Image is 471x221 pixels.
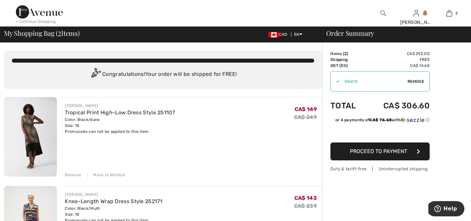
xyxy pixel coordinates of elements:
div: Promocode can not be applied to this item [65,129,175,135]
a: Knee-Length Wrap Dress Style 252171 [65,198,162,204]
td: GST (5%) [330,63,366,69]
div: or 4 payments of with [335,117,430,123]
div: [PERSON_NAME] [400,19,433,26]
img: My Info [413,9,419,17]
span: CAD [269,32,290,37]
img: My Bag [447,9,452,17]
span: Proceed to Payment [350,148,407,154]
span: CA$ 143 [294,195,317,201]
div: [PERSON_NAME] [65,103,175,109]
td: Total [330,94,366,117]
a: Sign In [413,10,419,16]
div: ✔ [331,79,339,84]
span: 2 [344,51,347,56]
div: or 4 payments ofCA$ 76.65withSezzle Click to learn more about Sezzle [330,117,430,125]
button: Proceed to Payment [330,142,430,160]
img: Tropical Print High-Low Dress Style 251107 [4,97,57,177]
span: EN [294,32,302,37]
div: Color: Black/Multi Size: 10 [65,205,162,217]
div: < Continue Shopping [16,19,56,25]
td: CA$ 14.60 [366,63,430,69]
div: Congratulations! Your order will be shipped for FREE! [12,68,314,81]
span: 2 [58,28,61,37]
td: Free [366,57,430,63]
span: CA$ 76.65 [369,118,392,122]
a: Tropical Print High-Low Dress Style 251107 [65,109,175,116]
img: 1ère Avenue [16,5,63,19]
span: Remove [407,79,424,84]
div: Duty & tariff-free | Uninterrupted shipping [330,166,430,172]
img: Sezzle [401,117,424,123]
img: Canadian Dollar [269,32,279,37]
a: 2 [433,9,465,17]
div: [PERSON_NAME] [65,192,162,197]
s: CA$ 239 [294,203,317,209]
input: Promo code [339,72,407,91]
td: CA$ 306.60 [366,94,430,117]
s: CA$ 249 [294,114,317,120]
td: Items ( ) [330,51,366,57]
div: Color: Black/dune Size: 10 [65,117,175,129]
div: Remove [65,172,81,178]
span: My Shopping Bag ( Items) [4,30,80,36]
td: Shipping [330,57,366,63]
span: CA$ 149 [295,106,317,112]
iframe: Opens a widget where you can find more information [428,201,464,218]
img: Congratulation2.svg [89,68,102,81]
span: 2 [455,10,458,16]
div: Order Summary [318,30,467,36]
img: search the website [380,9,386,17]
div: Move to Wishlist [87,172,125,178]
iframe: PayPal-paypal [330,125,430,140]
td: CA$ 292.00 [366,51,430,57]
